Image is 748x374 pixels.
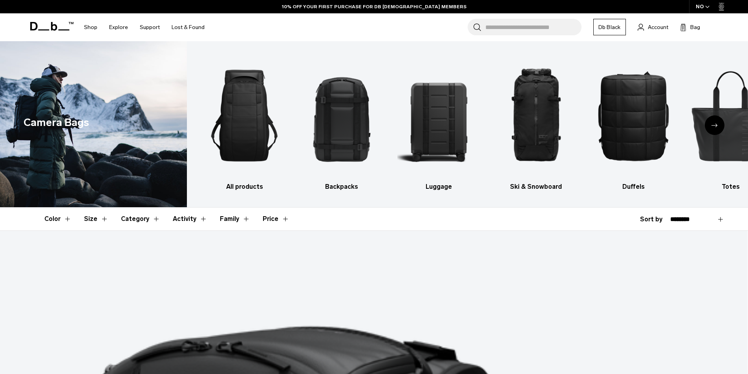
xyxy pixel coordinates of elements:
h3: Luggage [397,182,481,192]
li: 4 / 10 [494,53,578,192]
li: 5 / 10 [592,53,675,192]
button: Toggle Filter [173,208,207,230]
img: Db [300,53,384,178]
a: Shop [84,13,97,41]
h3: All products [203,182,286,192]
span: Account [648,23,668,31]
button: Toggle Filter [220,208,250,230]
button: Toggle Filter [121,208,160,230]
h3: Ski & Snowboard [494,182,578,192]
a: Account [638,22,668,32]
button: Toggle Filter [84,208,108,230]
img: Db [494,53,578,178]
nav: Main Navigation [78,13,210,41]
a: Explore [109,13,128,41]
img: Db [397,53,481,178]
a: 10% OFF YOUR FIRST PURCHASE FOR DB [DEMOGRAPHIC_DATA] MEMBERS [282,3,466,10]
button: Bag [680,22,700,32]
li: 1 / 10 [203,53,286,192]
button: Toggle Filter [44,208,71,230]
a: Db Backpacks [300,53,384,192]
a: Db Luggage [397,53,481,192]
a: Db Ski & Snowboard [494,53,578,192]
img: Db [203,53,286,178]
img: Db [592,53,675,178]
a: Db All products [203,53,286,192]
li: 2 / 10 [300,53,384,192]
a: Db Duffels [592,53,675,192]
h1: Camera Bags [24,115,89,131]
a: Db Black [593,19,626,35]
button: Toggle Price [263,208,289,230]
li: 3 / 10 [397,53,481,192]
a: Lost & Found [172,13,205,41]
div: Next slide [705,115,724,135]
h3: Backpacks [300,182,384,192]
a: Support [140,13,160,41]
h3: Duffels [592,182,675,192]
span: Bag [690,23,700,31]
